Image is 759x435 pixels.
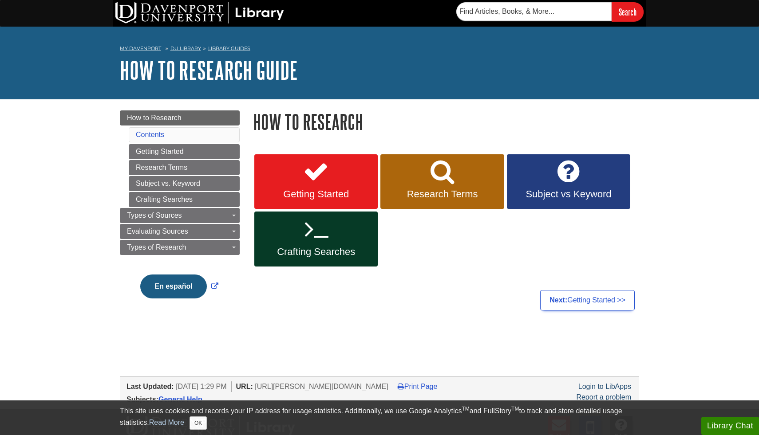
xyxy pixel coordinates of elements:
a: How to Research Guide [120,56,298,84]
span: [DATE] 1:29 PM [176,383,226,390]
span: Last Updated: [126,383,174,390]
a: Research Terms [129,160,240,175]
a: My Davenport [120,45,161,52]
a: Types of Research [120,240,240,255]
span: [URL][PERSON_NAME][DOMAIN_NAME] [255,383,388,390]
nav: breadcrumb [120,43,639,57]
a: Getting Started [129,144,240,159]
a: Crafting Searches [254,212,378,266]
a: DU Library [170,45,201,51]
strong: Next: [549,296,567,304]
input: Search [612,2,644,21]
a: Next:Getting Started >> [540,290,635,310]
h1: How to Research [253,110,639,133]
span: Evaluating Sources [127,227,188,235]
span: How to Research [127,114,182,121]
a: Research Terms [380,154,504,209]
button: Close [190,416,207,430]
form: Searches DU Library's articles, books, and more [456,2,644,21]
a: General Help [158,396,202,403]
a: Report a problem [576,393,631,401]
a: Evaluating Sources [120,224,240,239]
div: Guide Page Menu [120,110,240,314]
span: Types of Sources [127,212,182,219]
span: Subjects: [126,396,158,403]
a: Link opens in new window [138,282,220,290]
i: Print Page [398,383,404,390]
a: Library Guides [208,45,250,51]
a: How to Research [120,110,240,125]
sup: TM [511,406,519,412]
div: This site uses cookies and records your IP address for usage statistics. Additionally, we use Goo... [120,406,639,430]
span: Research Terms [387,188,497,200]
span: Types of Research [127,243,186,251]
a: Subject vs. Keyword [129,176,240,191]
span: URL: [236,383,253,390]
a: Subject vs Keyword [507,154,630,209]
img: DU Library [115,2,284,24]
a: Types of Sources [120,208,240,223]
span: Subject vs Keyword [514,188,624,200]
a: Print Page [398,383,438,390]
button: En español [140,274,206,298]
button: Library Chat [701,417,759,435]
span: Crafting Searches [261,246,371,258]
a: Read More [149,419,184,426]
a: Getting Started [254,154,378,209]
a: Contents [136,131,164,138]
input: Find Articles, Books, & More... [456,2,612,21]
a: Login to LibApps [578,383,631,390]
sup: TM [462,406,469,412]
a: Crafting Searches [129,192,240,207]
span: Getting Started [261,188,371,200]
